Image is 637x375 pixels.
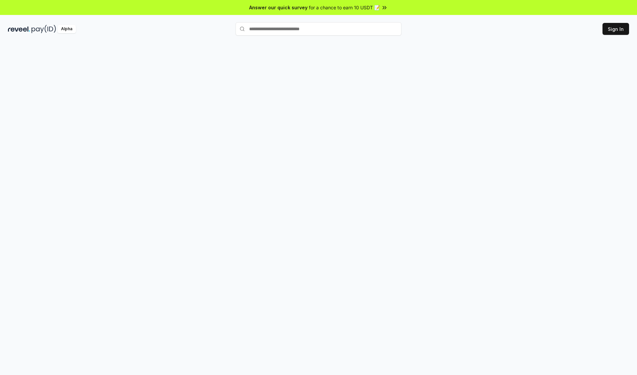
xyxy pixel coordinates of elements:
button: Sign In [602,23,629,35]
img: pay_id [32,25,56,33]
span: Answer our quick survey [249,4,308,11]
div: Alpha [57,25,76,33]
img: reveel_dark [8,25,30,33]
span: for a chance to earn 10 USDT 📝 [309,4,380,11]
